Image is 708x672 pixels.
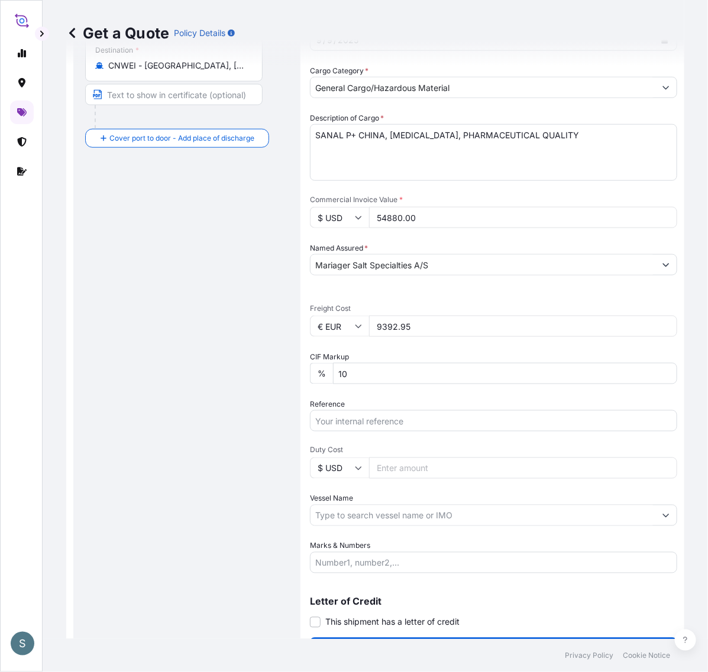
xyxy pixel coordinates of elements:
a: Cookie Notice [623,651,670,660]
span: Cover port to door - Add place of discharge [109,132,254,144]
label: Description of Cargo [310,112,384,124]
label: Marks & Numbers [310,540,370,552]
button: Show suggestions [655,254,677,275]
label: Reference [310,398,345,410]
span: Duty Cost [310,446,677,455]
label: Named Assured [310,242,368,254]
span: Commercial Invoice Value [310,195,677,204]
input: Enter amount [369,316,677,337]
input: Enter amount [369,457,677,479]
label: Cargo Category [310,65,368,77]
span: S [19,638,26,650]
div: % [310,363,333,384]
input: Enter percentage [333,363,677,384]
button: Cover port to door - Add place of discharge [85,129,269,148]
label: CIF Markup [310,351,349,363]
p: Letter of Credit [310,597,677,606]
input: Text to appear on certificate [85,84,263,105]
input: Your internal reference [310,410,677,431]
span: Freight Cost [310,304,677,313]
input: Type to search vessel name or IMO [311,505,655,526]
input: Number1, number2,... [310,552,677,573]
input: Type amount [369,207,677,228]
input: Select a commodity type [311,77,655,98]
button: Show suggestions [655,505,677,526]
p: Get a Quote [66,24,169,43]
a: Privacy Policy [565,651,613,660]
button: Get a Quote [310,638,677,661]
button: Show suggestions [655,77,677,98]
label: Vessel Name [310,493,353,505]
input: Full name [311,254,655,275]
p: Policy Details [174,27,225,39]
span: This shipment has a letter of credit [325,616,460,628]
